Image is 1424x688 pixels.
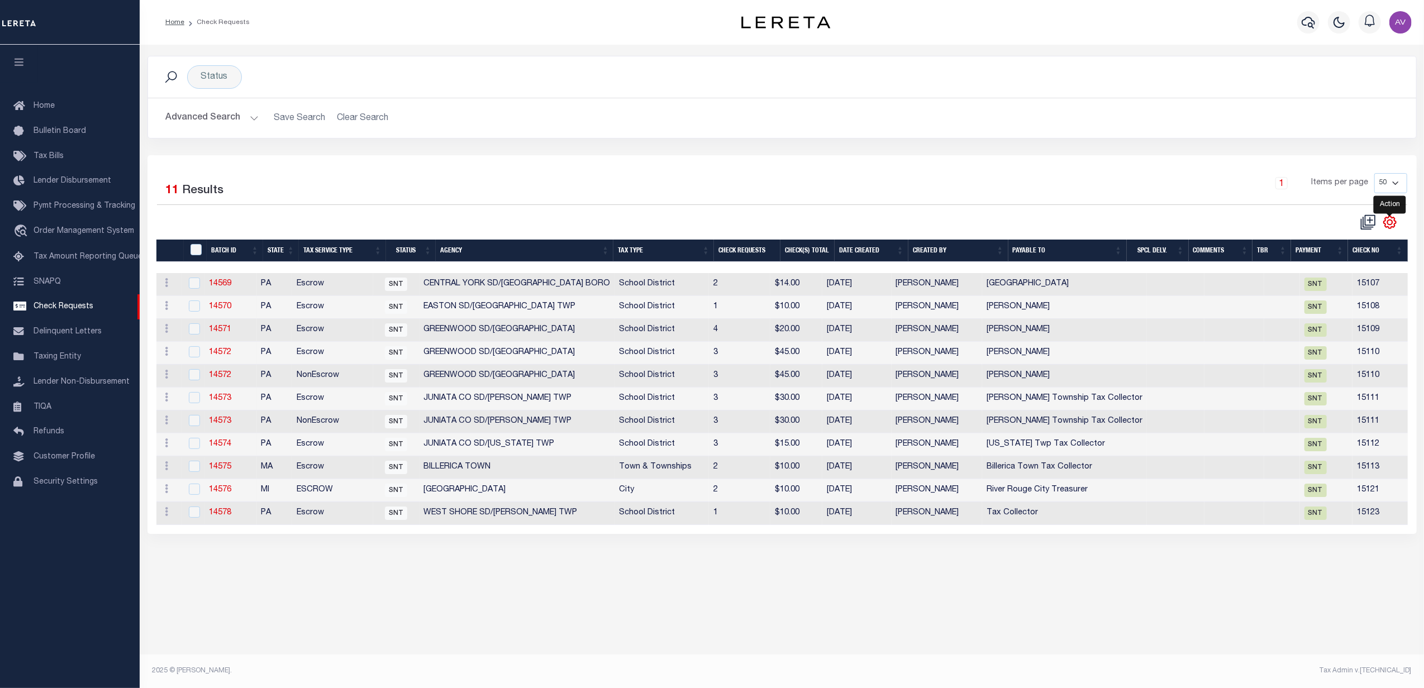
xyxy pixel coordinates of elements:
[292,273,373,296] td: Escrow
[835,240,908,262] th: Date Created: activate to sort column ascending
[209,463,231,471] a: 14575
[420,388,615,410] td: JUNIATA CO SD/[PERSON_NAME] TWP
[892,433,983,456] td: [PERSON_NAME]
[982,410,1147,433] td: [PERSON_NAME] Township Tax Collector
[166,185,179,197] span: 11
[709,342,770,365] td: 3
[420,479,615,502] td: [GEOGRAPHIC_DATA]
[1389,11,1412,34] img: svg+xml;base64,PHN2ZyB4bWxucz0iaHR0cDovL3d3dy53My5vcmcvMjAwMC9zdmciIHBvaW50ZXItZXZlbnRzPSJub25lIi...
[385,346,407,360] span: SNT
[34,403,51,410] span: TIQA
[420,319,615,342] td: GREENWOOD SD/[GEOGRAPHIC_DATA]
[615,319,709,342] td: School District
[709,456,770,479] td: 2
[292,410,373,433] td: NonEscrow
[982,479,1147,502] td: River Rouge City Treasurer
[770,502,823,525] td: $10.00
[187,65,242,89] div: Status
[982,502,1147,525] td: Tax Collector
[1304,415,1327,428] span: SNT
[292,502,373,525] td: Escrow
[1304,369,1327,383] span: SNT
[209,326,231,333] a: 14571
[770,365,823,388] td: $45.00
[257,319,293,342] td: PA
[770,319,823,342] td: $20.00
[34,278,61,285] span: SNAPQ
[385,461,407,474] span: SNT
[420,456,615,479] td: BILLERICA TOWN
[1352,388,1407,410] td: 15111
[1304,300,1327,314] span: SNT
[709,319,770,342] td: 4
[209,417,231,425] a: 14573
[615,502,709,525] td: School District
[822,388,891,410] td: [DATE]
[822,456,891,479] td: [DATE]
[165,19,184,26] a: Home
[1352,479,1407,502] td: 15121
[292,388,373,410] td: Escrow
[1304,323,1327,337] span: SNT
[34,428,64,436] span: Refunds
[209,440,231,448] a: 14574
[1352,273,1407,296] td: 15107
[615,433,709,456] td: School District
[420,433,615,456] td: JUNIATA CO SD/[US_STATE] TWP
[1352,502,1407,525] td: 15123
[822,410,891,433] td: [DATE]
[1304,346,1327,360] span: SNT
[892,456,983,479] td: [PERSON_NAME]
[1352,433,1407,456] td: 15112
[1304,278,1327,291] span: SNT
[385,278,407,291] span: SNT
[1304,392,1327,405] span: SNT
[1252,240,1291,262] th: TBR: activate to sort column ascending
[299,240,386,262] th: Tax Service Type: activate to sort column ascending
[34,453,95,461] span: Customer Profile
[257,365,293,388] td: PA
[822,433,891,456] td: [DATE]
[709,296,770,319] td: 1
[892,479,983,502] td: [PERSON_NAME]
[615,388,709,410] td: School District
[892,388,983,410] td: [PERSON_NAME]
[615,456,709,479] td: Town & Townships
[1127,240,1189,262] th: Spcl Delv.: activate to sort column ascending
[1275,177,1288,189] a: 1
[34,227,134,235] span: Order Management System
[385,438,407,451] span: SNT
[420,273,615,296] td: CENTRAL YORK SD/[GEOGRAPHIC_DATA] BORO
[257,433,293,456] td: PA
[385,484,407,497] span: SNT
[34,177,111,185] span: Lender Disbursement
[709,433,770,456] td: 3
[770,456,823,479] td: $10.00
[385,300,407,314] span: SNT
[982,365,1147,388] td: [PERSON_NAME]
[420,342,615,365] td: GREENWOOD SD/[GEOGRAPHIC_DATA]
[822,319,891,342] td: [DATE]
[183,182,224,200] label: Results
[1304,507,1327,520] span: SNT
[615,479,709,502] td: City
[822,273,891,296] td: [DATE]
[982,342,1147,365] td: [PERSON_NAME]
[420,502,615,525] td: WEST SHORE SD/[PERSON_NAME] TWP
[615,365,709,388] td: School District
[1352,410,1407,433] td: 15111
[34,127,86,135] span: Bulletin Board
[292,319,373,342] td: Escrow
[770,342,823,365] td: $45.00
[1008,240,1127,262] th: Payable To: activate to sort column ascending
[207,240,263,262] th: Batch Id: activate to sort column ascending
[385,369,407,383] span: SNT
[822,365,891,388] td: [DATE]
[263,240,299,262] th: State: activate to sort column ascending
[209,348,231,356] a: 14572
[741,16,831,28] img: logo-dark.svg
[292,433,373,456] td: Escrow
[1304,484,1327,497] span: SNT
[822,479,891,502] td: [DATE]
[34,253,142,261] span: Tax Amount Reporting Queue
